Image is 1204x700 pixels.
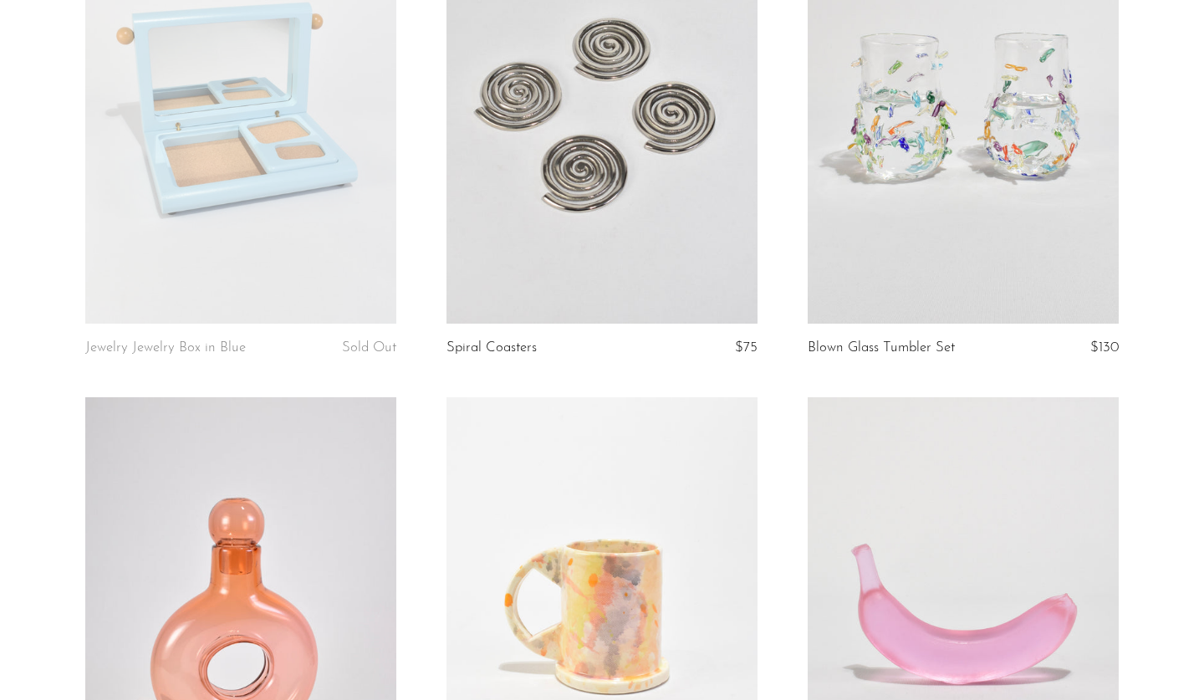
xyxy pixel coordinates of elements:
[85,340,246,355] a: Jewelry Jewelry Box in Blue
[735,340,758,355] span: $75
[342,340,396,355] span: Sold Out
[808,340,955,355] a: Blown Glass Tumbler Set
[1090,340,1119,355] span: $130
[446,340,537,355] a: Spiral Coasters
